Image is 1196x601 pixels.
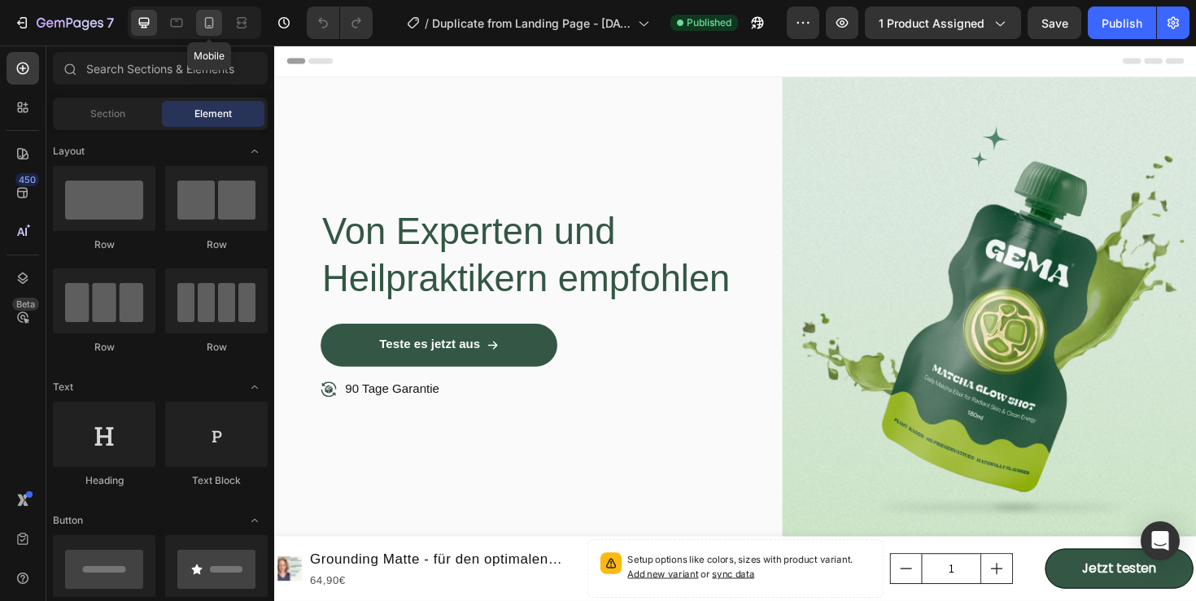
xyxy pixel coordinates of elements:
[49,170,487,275] h2: Von Experten und Heilpraktikern empfohlen
[90,107,125,121] span: Section
[1141,521,1180,560] div: Open Intercom Messenger
[75,355,174,372] p: 90 Tage Garantie
[242,138,268,164] span: Toggle open
[449,553,509,565] span: or
[242,374,268,400] span: Toggle open
[432,15,631,32] span: Duplicate from Landing Page - [DATE] 14:32:35
[242,507,268,533] span: Toggle open
[307,7,373,39] div: Undo/Redo
[653,538,685,569] button: decrement
[1088,7,1156,39] button: Publish
[425,15,429,32] span: /
[1102,15,1142,32] div: Publish
[15,173,39,186] div: 450
[685,538,749,569] input: quantity
[165,473,268,488] div: Text Block
[274,46,1196,601] iframe: Design area
[36,556,325,577] div: 64,90€
[7,7,121,39] button: 7
[107,13,114,33] p: 7
[1041,16,1068,30] span: Save
[53,473,155,488] div: Heading
[816,533,973,576] button: Jetzt testen
[165,340,268,355] div: Row
[865,7,1021,39] button: 1 product assigned
[49,294,299,340] a: Teste es jetzt aus
[687,15,731,30] span: Published
[374,537,632,568] p: Setup options like colors, sizes with product variant.
[749,538,781,569] button: increment
[1028,7,1081,39] button: Save
[53,237,155,252] div: Row
[111,308,217,325] p: Teste es jetzt aus
[53,52,268,85] input: Search Sections & Elements
[53,513,83,528] span: Button
[194,107,232,121] span: Element
[879,15,984,32] span: 1 product assigned
[855,542,934,566] div: Jetzt testen
[165,237,268,252] div: Row
[53,340,155,355] div: Row
[12,298,39,311] div: Beta
[374,553,449,565] span: Add new variant
[464,553,509,565] span: sync data
[36,531,325,556] h1: Grounding Matte - für den optimalen Stressabau
[53,380,73,394] span: Text
[53,144,85,159] span: Layout
[538,33,976,550] img: gempages_586274318212661963-57852f89-8c6d-48f1-a03e-706be2f111e0.png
